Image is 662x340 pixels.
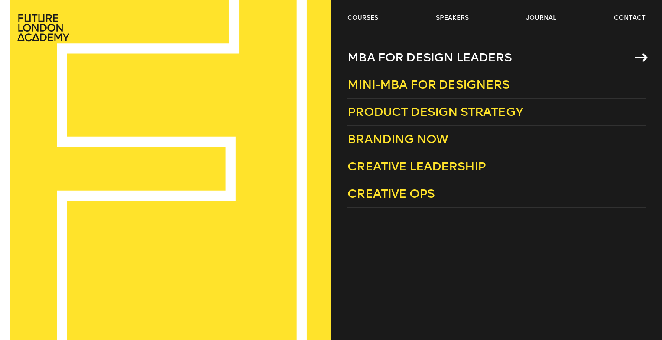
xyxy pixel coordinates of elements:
[347,71,646,99] a: Mini-MBA for Designers
[347,153,646,180] a: Creative Leadership
[347,132,448,146] span: Branding Now
[347,44,646,71] a: MBA for Design Leaders
[347,126,646,153] a: Branding Now
[347,180,646,208] a: Creative Ops
[347,159,486,173] span: Creative Leadership
[436,14,469,22] a: speakers
[347,105,523,119] span: Product Design Strategy
[347,14,378,22] a: courses
[347,99,646,126] a: Product Design Strategy
[347,50,512,64] span: MBA for Design Leaders
[347,186,435,201] span: Creative Ops
[614,14,646,22] a: contact
[526,14,556,22] a: journal
[347,77,509,92] span: Mini-MBA for Designers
